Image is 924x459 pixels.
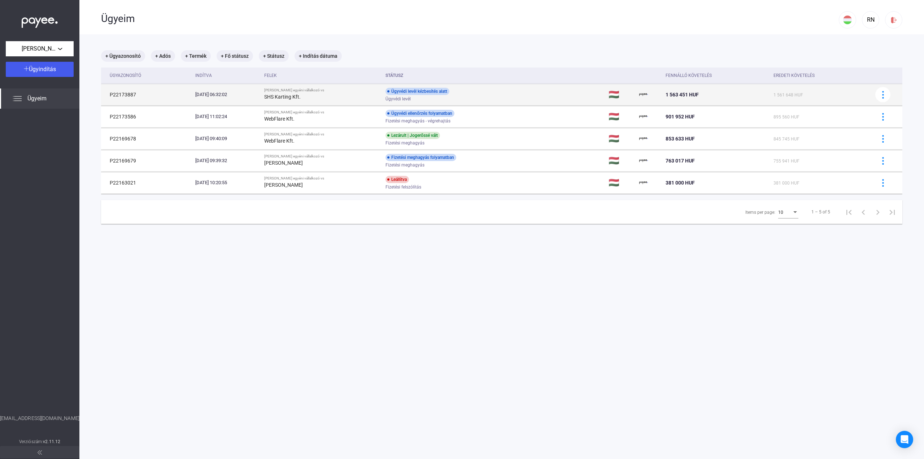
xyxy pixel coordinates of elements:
img: list.svg [13,94,22,103]
div: [DATE] 06:32:02 [195,91,259,98]
span: 895 560 HUF [773,114,799,120]
td: 🇭🇺 [606,150,636,172]
div: Items per page: [745,208,775,217]
div: Felek [264,71,380,80]
button: Previous page [856,205,871,219]
div: Indítva [195,71,259,80]
div: [PERSON_NAME] egyéni vállalkozó vs [264,154,380,159]
div: Felek [264,71,277,80]
strong: v2.11.12 [43,439,60,444]
div: [DATE] 10:20:55 [195,179,259,186]
span: Fizetési meghagyás - végrehajtás [385,117,450,125]
div: 1 – 5 of 5 [811,208,830,216]
strong: WebFlare Kft. [264,116,295,122]
button: [PERSON_NAME] egyéni vállalkozó [6,41,74,56]
button: more-blue [875,131,890,146]
span: 763 017 HUF [666,158,695,164]
td: 🇭🇺 [606,84,636,105]
div: Ügyvédi ellenőrzés folyamatban [385,110,454,117]
button: Last page [885,205,899,219]
td: P22169679 [101,150,192,172]
strong: WebFlare Kft. [264,138,295,144]
mat-chip: + Indítás dátuma [295,50,342,62]
span: [PERSON_NAME] egyéni vállalkozó [22,44,58,53]
img: payee-logo [639,90,648,99]
span: Ügyvédi levél [385,95,411,103]
img: white-payee-white-dot.svg [22,13,58,28]
span: Fizetési meghagyás [385,139,424,147]
div: Fennálló követelés [666,71,712,80]
mat-chip: + Státusz [259,50,289,62]
button: logout-red [885,11,902,29]
td: 🇭🇺 [606,128,636,150]
span: 381 000 HUF [773,181,799,186]
td: 🇭🇺 [606,106,636,127]
img: more-blue [879,135,887,143]
div: Open Intercom Messenger [896,431,913,448]
div: Ügyeim [101,13,839,25]
button: more-blue [875,87,890,102]
mat-chip: + Fő státusz [217,50,253,62]
div: Eredeti követelés [773,71,815,80]
span: 1 563 451 HUF [666,92,699,98]
img: logout-red [890,16,898,24]
img: HU [843,16,852,24]
div: Fizetési meghagyás folyamatban [385,154,456,161]
td: P22173887 [101,84,192,105]
span: 381 000 HUF [666,180,695,186]
img: arrow-double-left-grey.svg [38,450,42,455]
div: Ügyvédi levél kézbesítés alatt [385,88,449,95]
img: more-blue [879,113,887,121]
img: payee-logo [639,134,648,143]
button: First page [842,205,856,219]
span: 10 [778,210,783,215]
button: more-blue [875,153,890,168]
div: [PERSON_NAME] egyéni vállalkozó vs [264,176,380,181]
td: P22163021 [101,172,192,194]
span: 901 952 HUF [666,114,695,120]
strong: [PERSON_NAME] [264,160,303,166]
img: payee-logo [639,178,648,187]
button: more-blue [875,109,890,124]
span: Fizetési meghagyás [385,161,424,169]
mat-chip: + Adós [151,50,175,62]
button: more-blue [875,175,890,190]
img: more-blue [879,157,887,165]
img: more-blue [879,179,887,187]
div: [DATE] 09:40:09 [195,135,259,142]
div: Fennálló követelés [666,71,768,80]
mat-chip: + Termék [181,50,211,62]
span: Ügyeim [27,94,47,103]
div: Lezárult | Jogerőssé vált [385,132,440,139]
div: [PERSON_NAME] egyéni vállalkozó vs [264,88,380,92]
td: 🇭🇺 [606,172,636,194]
strong: SHS Karting Kft. [264,94,301,100]
mat-chip: + Ügyazonosító [101,50,145,62]
img: payee-logo [639,156,648,165]
div: [DATE] 09:39:32 [195,157,259,164]
div: [PERSON_NAME] egyéni vállalkozó vs [264,132,380,137]
div: Eredeti követelés [773,71,866,80]
div: Ügyazonosító [110,71,189,80]
button: Next page [871,205,885,219]
div: [DATE] 11:02:24 [195,113,259,120]
mat-select: Items per page: [778,208,798,216]
span: 845 745 HUF [773,137,799,142]
button: RN [862,11,879,29]
button: HU [839,11,856,29]
span: 853 633 HUF [666,136,695,142]
span: 1 561 648 HUF [773,92,803,98]
img: more-blue [879,91,887,99]
div: Ügyazonosító [110,71,141,80]
div: Leállítva [385,176,409,183]
td: P22169678 [101,128,192,150]
span: Fizetési felszólítás [385,183,421,191]
div: [PERSON_NAME] egyéni vállalkozó vs [264,110,380,114]
th: Státusz [383,68,606,84]
img: payee-logo [639,112,648,121]
button: Ügyindítás [6,62,74,77]
span: Ügyindítás [29,66,56,73]
div: RN [864,16,877,24]
td: P22173586 [101,106,192,127]
strong: [PERSON_NAME] [264,182,303,188]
